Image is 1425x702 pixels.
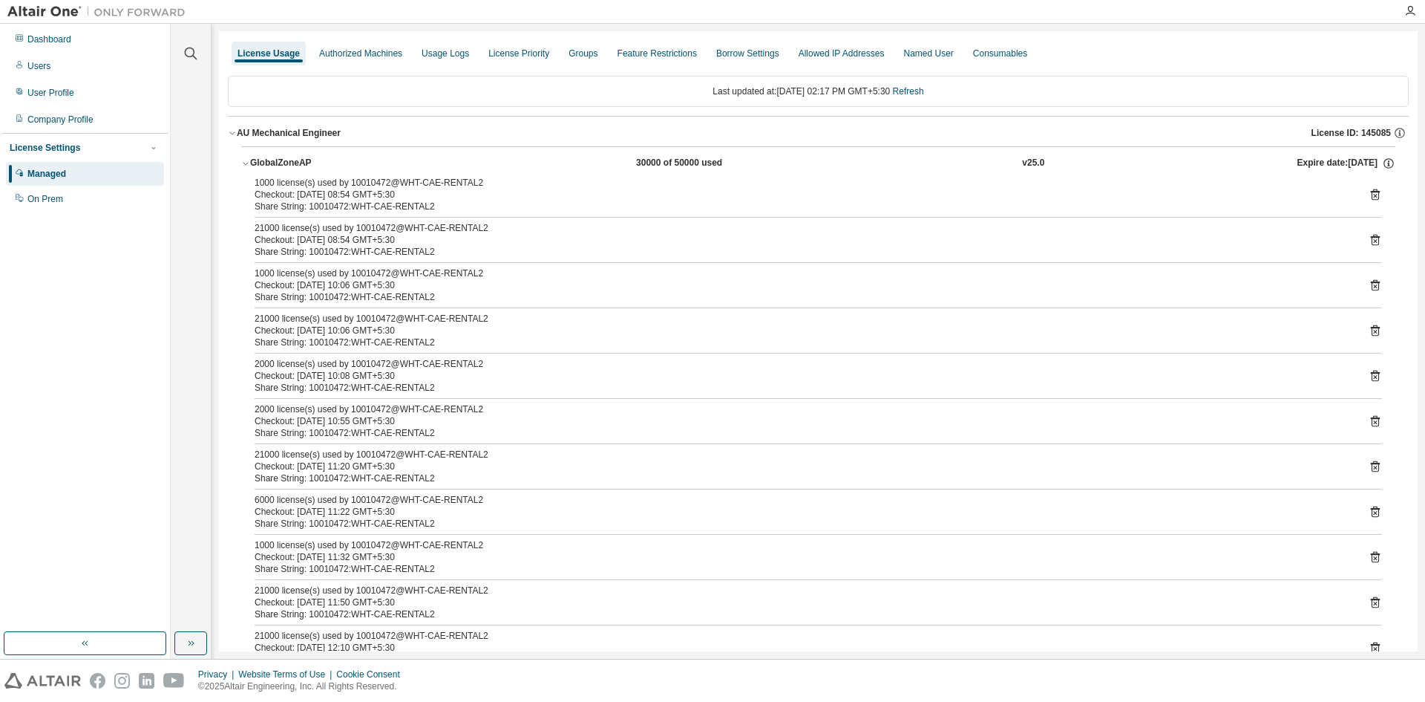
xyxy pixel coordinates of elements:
img: altair_logo.svg [4,673,81,689]
div: Checkout: [DATE] 11:32 GMT+5:30 [255,551,1346,563]
div: AU Mechanical Engineer [237,127,341,139]
div: Checkout: [DATE] 10:06 GMT+5:30 [255,325,1346,337]
div: 21000 license(s) used by 10010472@WHT-CAE-RENTAL2 [255,313,1346,325]
img: youtube.svg [163,673,185,689]
div: Borrow Settings [716,48,779,59]
div: License Settings [10,142,80,154]
div: 1000 license(s) used by 10010472@WHT-CAE-RENTAL2 [255,177,1346,189]
div: Share String: 10010472:WHT-CAE-RENTAL2 [255,427,1346,439]
p: © 2025 Altair Engineering, Inc. All Rights Reserved. [198,680,409,693]
div: Feature Restrictions [617,48,697,59]
div: 2000 license(s) used by 10010472@WHT-CAE-RENTAL2 [255,358,1346,370]
div: Privacy [198,669,238,680]
a: Refresh [893,86,924,97]
div: Share String: 10010472:WHT-CAE-RENTAL2 [255,291,1346,303]
div: Checkout: [DATE] 10:06 GMT+5:30 [255,279,1346,291]
div: License Usage [237,48,300,59]
div: Consumables [973,48,1027,59]
div: Share String: 10010472:WHT-CAE-RENTAL2 [255,246,1346,258]
div: Share String: 10010472:WHT-CAE-RENTAL2 [255,382,1346,394]
img: instagram.svg [114,673,130,689]
div: Managed [27,168,66,180]
div: 30000 of 50000 used [636,157,770,170]
div: GlobalZoneAP [250,157,384,170]
div: 2000 license(s) used by 10010472@WHT-CAE-RENTAL2 [255,403,1346,415]
div: Checkout: [DATE] 10:55 GMT+5:30 [255,415,1346,427]
div: 6000 license(s) used by 10010472@WHT-CAE-RENTAL2 [255,494,1346,506]
div: Users [27,60,50,72]
div: Checkout: [DATE] 12:10 GMT+5:30 [255,642,1346,654]
div: Groups [569,48,597,59]
div: Checkout: [DATE] 08:54 GMT+5:30 [255,189,1346,201]
button: AU Mechanical EngineerLicense ID: 145085 [228,117,1409,149]
div: Share String: 10010472:WHT-CAE-RENTAL2 [255,337,1346,348]
span: License ID: 145085 [1311,127,1391,139]
div: Share String: 10010472:WHT-CAE-RENTAL2 [255,201,1346,212]
div: Share String: 10010472:WHT-CAE-RENTAL2 [255,563,1346,575]
div: Authorized Machines [319,48,402,59]
div: v25.0 [1022,157,1044,170]
div: Cookie Consent [336,669,408,680]
div: 21000 license(s) used by 10010472@WHT-CAE-RENTAL2 [255,630,1346,642]
div: 1000 license(s) used by 10010472@WHT-CAE-RENTAL2 [255,539,1346,551]
div: 1000 license(s) used by 10010472@WHT-CAE-RENTAL2 [255,267,1346,279]
div: Named User [903,48,953,59]
div: Checkout: [DATE] 11:20 GMT+5:30 [255,461,1346,472]
div: License Priority [488,48,549,59]
img: facebook.svg [90,673,105,689]
div: Checkout: [DATE] 10:08 GMT+5:30 [255,370,1346,382]
div: Expire date: [DATE] [1297,157,1395,170]
div: Checkout: [DATE] 11:22 GMT+5:30 [255,506,1346,518]
div: 21000 license(s) used by 10010472@WHT-CAE-RENTAL2 [255,222,1346,234]
div: 21000 license(s) used by 10010472@WHT-CAE-RENTAL2 [255,449,1346,461]
img: linkedin.svg [139,673,154,689]
div: Share String: 10010472:WHT-CAE-RENTAL2 [255,518,1346,530]
div: On Prem [27,193,63,205]
div: Allowed IP Addresses [799,48,885,59]
img: Altair One [7,4,193,19]
div: Checkout: [DATE] 08:54 GMT+5:30 [255,234,1346,246]
div: 21000 license(s) used by 10010472@WHT-CAE-RENTAL2 [255,585,1346,597]
div: Share String: 10010472:WHT-CAE-RENTAL2 [255,472,1346,484]
div: User Profile [27,87,74,99]
div: Dashboard [27,33,71,45]
div: Last updated at: [DATE] 02:17 PM GMT+5:30 [228,76,1409,107]
div: Checkout: [DATE] 11:50 GMT+5:30 [255,597,1346,608]
div: Usage Logs [422,48,469,59]
button: GlobalZoneAP30000 of 50000 usedv25.0Expire date:[DATE] [241,147,1395,180]
div: Share String: 10010472:WHT-CAE-RENTAL2 [255,608,1346,620]
div: Company Profile [27,114,94,126]
div: Website Terms of Use [238,669,336,680]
